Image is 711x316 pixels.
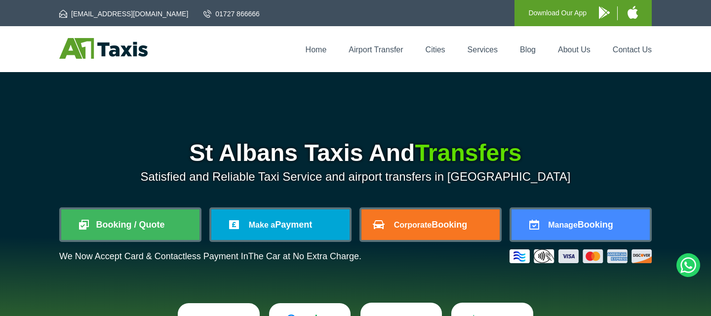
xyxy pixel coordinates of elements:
a: Cities [426,45,445,54]
a: Home [306,45,327,54]
a: Airport Transfer [349,45,403,54]
a: Make aPayment [211,209,350,240]
a: Blog [520,45,536,54]
a: [EMAIL_ADDRESS][DOMAIN_NAME] [59,9,188,19]
a: ManageBooking [512,209,650,240]
span: Transfers [415,140,521,166]
a: CorporateBooking [361,209,500,240]
p: Download Our App [528,7,587,19]
p: We Now Accept Card & Contactless Payment In [59,251,361,262]
img: Credit And Debit Cards [510,249,652,263]
a: Services [468,45,498,54]
a: Booking / Quote [61,209,199,240]
span: Corporate [394,221,432,229]
img: A1 Taxis Android App [599,6,610,19]
a: About Us [558,45,591,54]
p: Satisfied and Reliable Taxi Service and airport transfers in [GEOGRAPHIC_DATA] [59,170,652,184]
span: Make a [249,221,275,229]
span: The Car at No Extra Charge. [248,251,361,261]
img: A1 Taxis St Albans LTD [59,38,148,59]
img: A1 Taxis iPhone App [628,6,638,19]
span: Manage [548,221,578,229]
h1: St Albans Taxis And [59,141,652,165]
a: Contact Us [613,45,652,54]
a: 01727 866666 [203,9,260,19]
